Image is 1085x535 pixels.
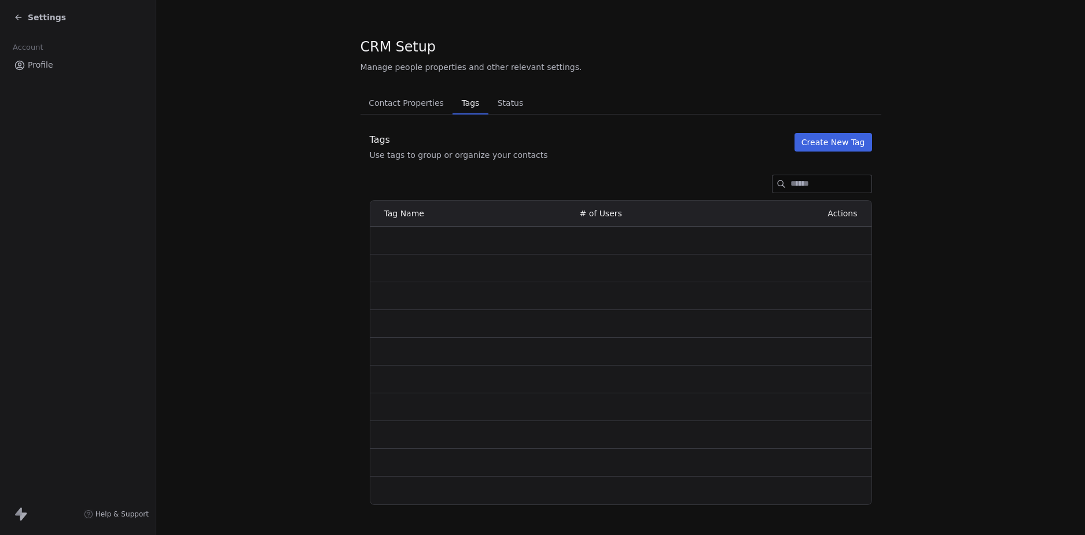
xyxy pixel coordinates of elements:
span: Actions [827,208,857,220]
span: Status [493,95,528,111]
div: Tags [370,133,548,147]
span: Contact Properties [364,95,448,111]
a: Settings [14,12,66,23]
span: Help & Support [95,510,149,519]
span: Manage people properties and other relevant settings. [361,61,582,73]
span: # of Users [580,209,622,218]
span: Settings [28,12,66,23]
button: Create New Tag [795,133,872,152]
div: Use tags to group or organize your contacts [370,149,548,161]
span: CRM Setup [361,38,436,56]
span: Profile [28,59,53,71]
span: Tags [457,95,484,111]
span: Account [8,39,48,56]
span: Tag Name [384,209,424,218]
a: Profile [9,56,146,75]
a: Help & Support [84,510,149,519]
